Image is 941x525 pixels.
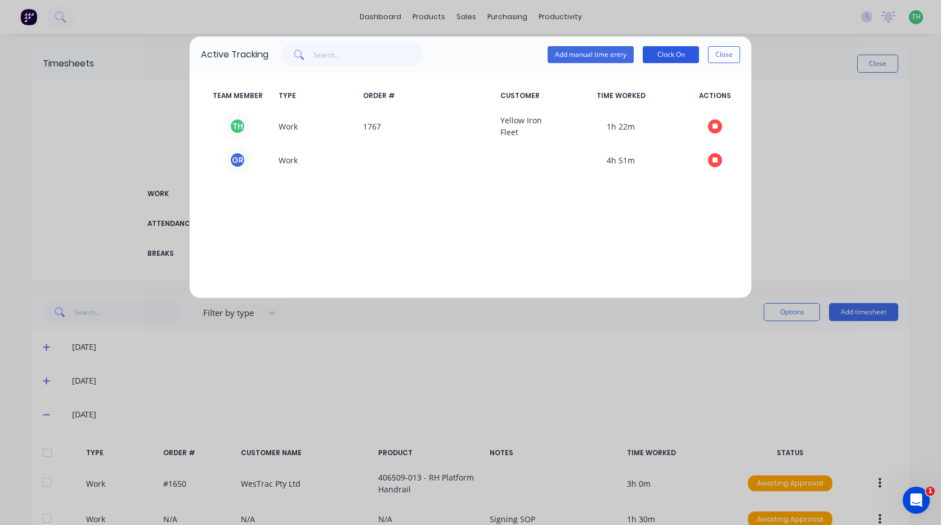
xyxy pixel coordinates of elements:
[643,46,699,63] button: Clock On
[229,152,246,168] div: G R
[548,46,634,63] button: Add manual time entry
[903,487,930,514] iframe: Intercom live chat
[552,114,689,138] span: 1h 22m
[552,91,689,101] span: TIME WORKED
[926,487,935,496] span: 1
[229,118,246,135] div: T H
[274,91,359,101] span: TYPE
[496,91,552,101] span: CUSTOMER
[689,91,740,101] span: ACTIONS
[274,152,359,168] span: Work
[274,114,359,138] span: Work
[708,46,740,63] button: Close
[201,48,268,61] div: Active Tracking
[552,152,689,168] span: 4h 51m
[359,114,496,138] span: 1767
[313,43,423,66] input: Search...
[201,91,274,101] span: TEAM MEMBER
[359,91,496,101] span: ORDER #
[496,114,552,138] span: Yellow Iron Fleet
